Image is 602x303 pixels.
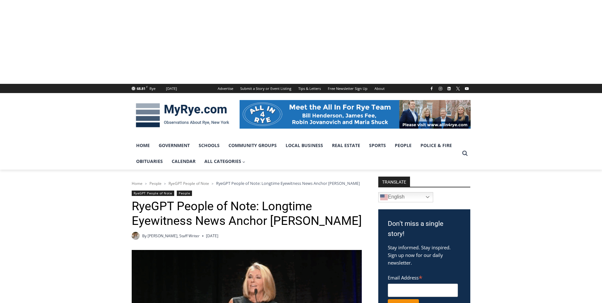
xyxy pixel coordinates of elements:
a: People [390,138,416,153]
h1: RyeGPT People of Note: Longtime Eyewitness News Anchor [PERSON_NAME] [132,199,362,228]
div: Rye [149,86,155,91]
a: Facebook [428,85,435,92]
span: By [142,233,147,239]
img: MyRye.com [132,99,233,132]
span: All Categories [204,158,246,165]
span: 68.81 [137,86,145,91]
a: People [149,181,162,186]
a: Advertise [214,84,237,93]
a: Submit a Story or Event Listing [237,84,295,93]
div: [DATE] [166,86,177,91]
time: [DATE] [206,233,218,239]
a: RyeGPT People of Note [169,181,209,186]
a: [PERSON_NAME], Staff Writer [148,233,200,239]
a: YouTube [463,85,471,92]
a: RyeGPT People of Note [132,191,174,196]
a: Tips & Letters [295,84,324,93]
a: Community Groups [224,138,281,153]
p: Stay informed. Stay inspired. Sign up now for our daily newsletter. [388,244,461,266]
a: About [371,84,388,93]
a: People [177,191,192,196]
a: Linkedin [445,85,453,92]
a: Real Estate [327,138,365,153]
nav: Breadcrumbs [132,180,362,186]
a: Local Business [281,138,327,153]
button: View Search Form [459,148,471,159]
nav: Secondary Navigation [214,84,388,93]
span: RyeGPT People of Note: Longtime Eyewitness News Anchor [PERSON_NAME] [216,180,360,186]
a: English [378,192,433,202]
h3: Don't miss a single story! [388,219,461,239]
img: en [380,193,388,201]
a: Sports [365,138,390,153]
a: Home [132,181,142,186]
a: Government [154,138,194,153]
a: Home [132,138,154,153]
span: F [146,85,148,89]
a: Obituaries [132,153,167,169]
a: Instagram [437,85,444,92]
span: > [164,181,166,186]
span: > [145,181,147,186]
nav: Primary Navigation [132,138,459,170]
a: Schools [194,138,224,153]
strong: TRANSLATE [378,177,410,187]
span: > [212,181,214,186]
a: All Categories [200,153,250,169]
a: Free Newsletter Sign Up [324,84,371,93]
a: Police & Fire [416,138,456,153]
img: (PHOTO: MyRye.com Summer 2023 intern Beatrice Larzul.) [132,232,140,240]
a: Author image [132,232,140,240]
img: All in for Rye [240,100,471,129]
label: Email Address [388,271,458,283]
a: X [454,85,462,92]
a: Calendar [167,153,200,169]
